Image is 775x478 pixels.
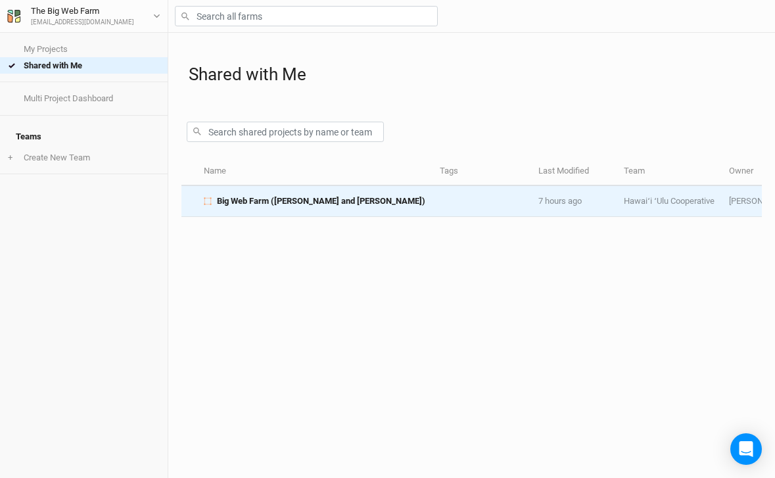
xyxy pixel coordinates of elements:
th: Name [196,158,432,186]
h4: Teams [8,124,160,150]
th: Tags [433,158,531,186]
span: Aug 26, 2025 1:52 PM [538,196,582,206]
div: Open Intercom Messenger [730,433,762,465]
div: The Big Web Farm [31,5,134,18]
th: Last Modified [531,158,617,186]
span: Big Web Farm (Ryan and Ivy) [217,195,425,207]
input: Search shared projects by name or team [187,122,384,142]
th: Team [617,158,722,186]
span: + [8,153,12,163]
h1: Shared with Me [189,64,762,85]
button: The Big Web Farm[EMAIL_ADDRESS][DOMAIN_NAME] [7,4,161,28]
input: Search all farms [175,6,438,26]
div: [EMAIL_ADDRESS][DOMAIN_NAME] [31,18,134,28]
td: Hawaiʻi ʻUlu Cooperative [617,186,722,217]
